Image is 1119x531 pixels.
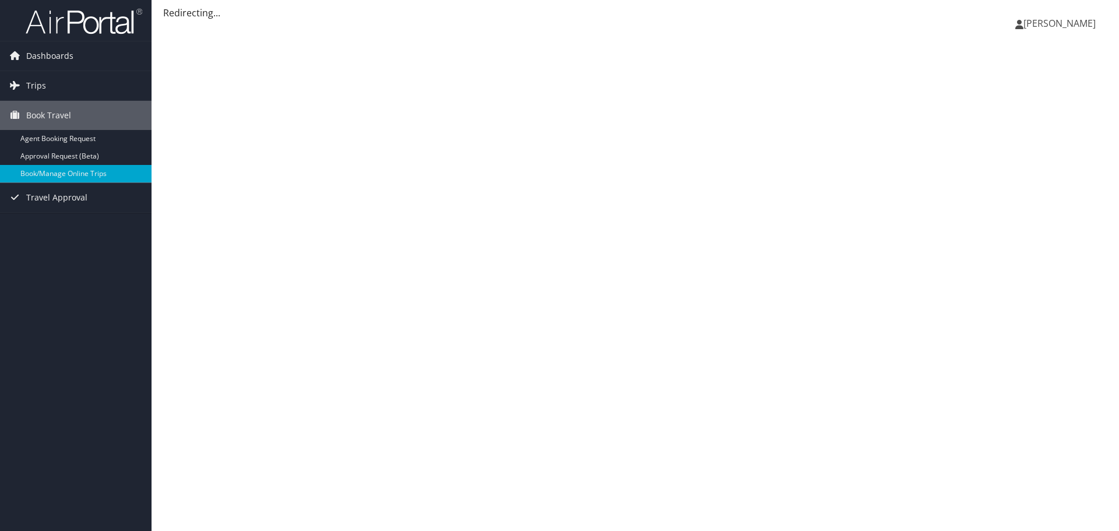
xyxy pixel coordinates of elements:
[163,6,1107,20] div: Redirecting...
[26,8,142,35] img: airportal-logo.png
[26,183,87,212] span: Travel Approval
[26,101,71,130] span: Book Travel
[26,41,73,71] span: Dashboards
[1015,6,1107,41] a: [PERSON_NAME]
[26,71,46,100] span: Trips
[1023,17,1096,30] span: [PERSON_NAME]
